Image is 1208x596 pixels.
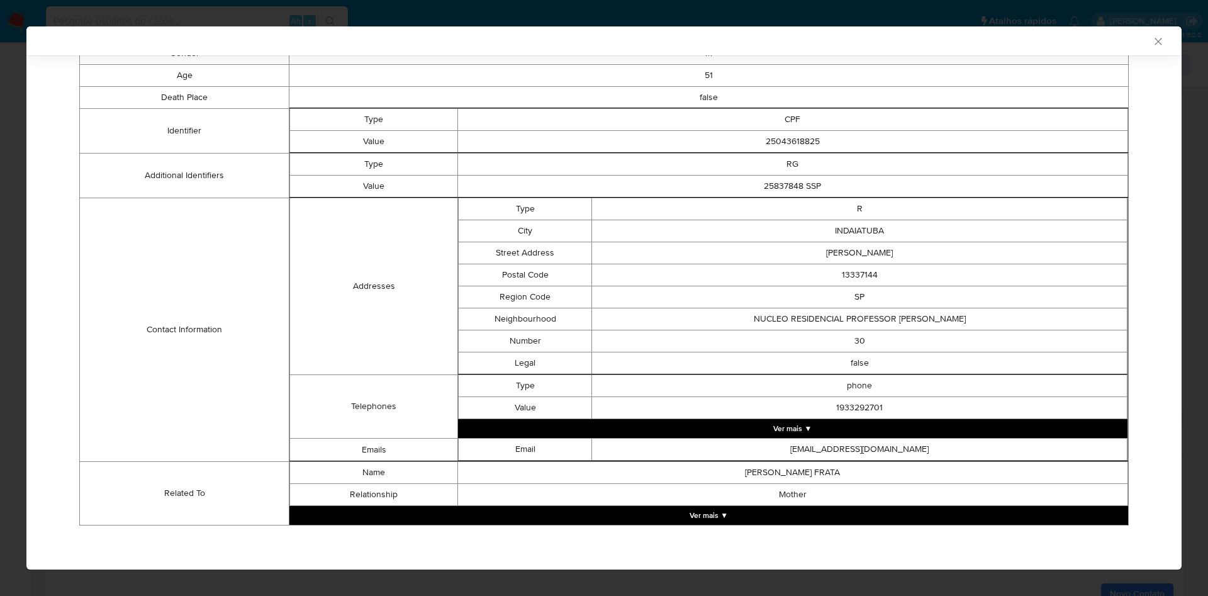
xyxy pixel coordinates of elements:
td: Type [290,109,457,131]
td: Emails [290,439,457,461]
td: R [592,198,1127,220]
td: Death Place [80,87,289,109]
td: Relationship [290,484,457,506]
td: Postal Code [458,264,592,286]
td: Value [290,131,457,153]
td: Related To [80,462,289,526]
td: [EMAIL_ADDRESS][DOMAIN_NAME] [592,439,1127,461]
td: Number [458,330,592,352]
td: Type [290,154,457,176]
td: 25043618825 [457,131,1127,153]
td: CPF [457,109,1127,131]
td: Addresses [290,198,457,375]
td: City [458,220,592,242]
td: 13337144 [592,264,1127,286]
td: [PERSON_NAME] FRATA [457,462,1127,484]
button: Expand array [289,506,1128,525]
td: Legal [458,352,592,374]
td: INDAIATUBA [592,220,1127,242]
td: Mother [457,484,1127,506]
td: Value [290,176,457,198]
td: Telephones [290,375,457,439]
td: 25837848 SSP [457,176,1127,198]
td: 1933292701 [592,397,1127,419]
td: Neighbourhood [458,308,592,330]
td: 30 [592,330,1127,352]
td: 51 [289,65,1129,87]
td: RG [457,154,1127,176]
td: Contact Information [80,198,289,462]
td: phone [592,375,1127,397]
td: Identifier [80,109,289,154]
td: Email [458,439,592,461]
td: Additional Identifiers [80,154,289,198]
td: Value [458,397,592,419]
td: [PERSON_NAME] [592,242,1127,264]
td: false [592,352,1127,374]
td: Street Address [458,242,592,264]
td: Name [290,462,457,484]
td: NUCLEO RESIDENCIAL PROFESSOR [PERSON_NAME] [592,308,1127,330]
td: false [289,87,1129,109]
button: Fechar a janela [1152,35,1163,47]
td: Region Code [458,286,592,308]
td: Type [458,198,592,220]
td: Type [458,375,592,397]
td: Age [80,65,289,87]
td: SP [592,286,1127,308]
button: Expand array [458,419,1127,438]
div: closure-recommendation-modal [26,26,1182,570]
